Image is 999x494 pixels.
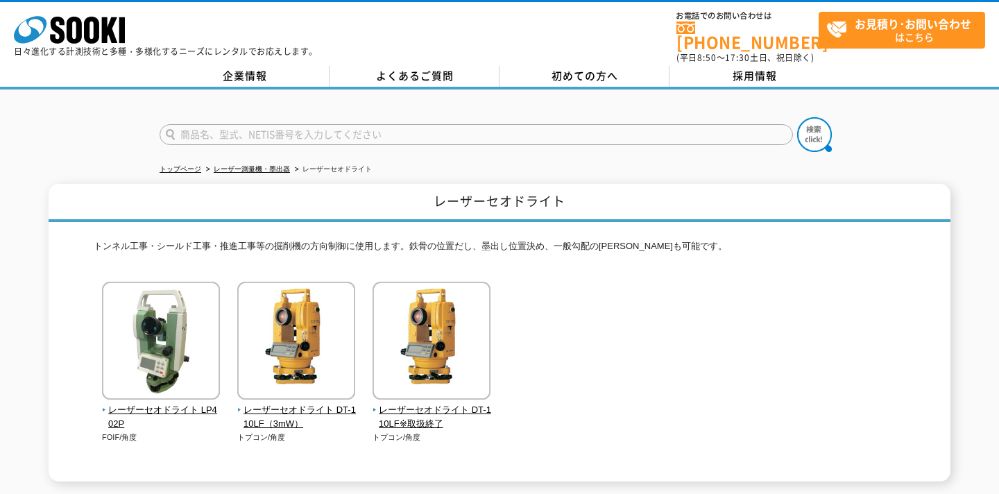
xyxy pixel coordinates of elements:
a: 企業情報 [160,66,330,87]
strong: お見積り･お問い合わせ [855,15,971,32]
span: 17:30 [725,51,750,64]
a: レーザー測量機・墨出器 [214,165,290,173]
a: [PHONE_NUMBER] [676,22,819,50]
p: トンネル工事・シールド工事・推進工事等の掘削機の方向制御に使用します。鉄骨の位置だし、墨出し位置決め、一般勾配の[PERSON_NAME]も可能です。 [94,239,905,261]
span: はこちら [826,12,984,47]
span: レーザーセオドライト DT-110LF※取扱終了 [373,403,491,432]
p: トプコン/角度 [237,432,356,443]
span: レーザーセオドライト LP402P [102,403,221,432]
img: レーザーセオドライト DT-110LF（3mW） [237,282,355,403]
a: お見積り･お問い合わせはこちら [819,12,985,49]
span: 8:50 [697,51,717,64]
input: 商品名、型式、NETIS番号を入力してください [160,124,793,145]
li: レーザーセオドライト [292,162,372,177]
span: (平日 ～ 土日、祝日除く) [676,51,814,64]
a: トップページ [160,165,201,173]
img: btn_search.png [797,117,832,152]
p: トプコン/角度 [373,432,491,443]
a: レーザーセオドライト LP402P [102,390,221,432]
p: 日々進化する計測技術と多種・多様化するニーズにレンタルでお応えします。 [14,47,318,56]
span: 初めての方へ [552,68,618,83]
span: お電話でのお問い合わせは [676,12,819,20]
a: よくあるご質問 [330,66,499,87]
a: レーザーセオドライト DT-110LF※取扱終了 [373,390,491,432]
img: レーザーセオドライト DT-110LF※取扱終了 [373,282,490,403]
img: レーザーセオドライト LP402P [102,282,220,403]
span: レーザーセオドライト DT-110LF（3mW） [237,403,356,432]
h1: レーザーセオドライト [49,184,950,222]
a: レーザーセオドライト DT-110LF（3mW） [237,390,356,432]
a: 採用情報 [669,66,839,87]
p: FOIF/角度 [102,432,221,443]
a: 初めての方へ [499,66,669,87]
